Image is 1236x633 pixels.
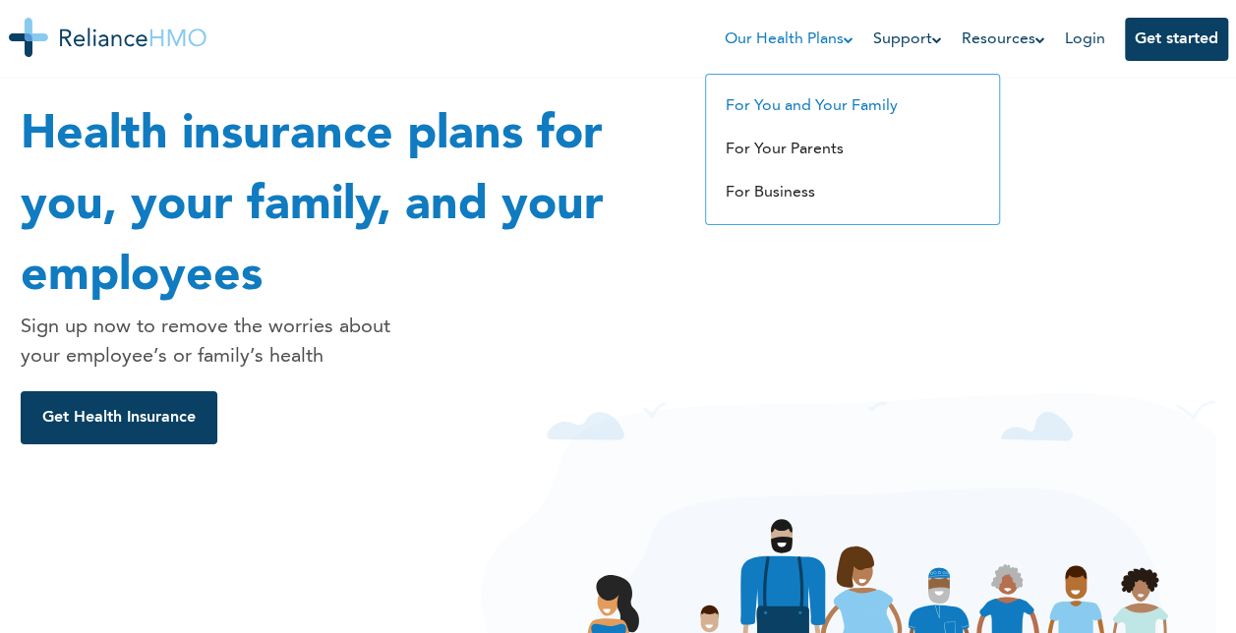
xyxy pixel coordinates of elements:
a: For Your Parents [726,142,844,157]
a: For You and Your Family [726,98,898,114]
a: Resources [962,28,1045,51]
a: Support [873,28,942,51]
a: Login [1065,31,1105,47]
img: Reliance HMO's Logo [9,18,206,57]
a: Our Health Plans [725,28,853,51]
button: Get Health Insurance [21,391,217,444]
p: Sign up now to remove the worries about your employee’s or family’s health [21,313,400,372]
h1: Health insurance plans for you, your family, and your employees [21,100,679,313]
a: For Business [726,185,815,201]
button: Get started [1125,18,1228,61]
